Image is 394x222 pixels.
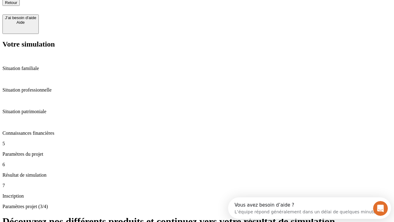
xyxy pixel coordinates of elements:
[2,141,392,146] p: 5
[2,14,39,34] button: J’ai besoin d'aideAide
[228,197,391,219] iframe: Intercom live chat discovery launcher
[2,204,392,209] p: Paramètres projet (3/4)
[5,20,36,25] div: Aide
[2,109,392,114] p: Situation patrimoniale
[2,183,392,188] p: 7
[5,0,17,5] span: Retour
[2,162,392,167] p: 6
[2,66,392,71] p: Situation familiale
[5,15,36,20] div: J’ai besoin d'aide
[2,40,392,48] h2: Votre simulation
[2,193,392,199] p: Inscription
[6,5,151,10] div: Vous avez besoin d’aide ?
[2,87,392,93] p: Situation professionnelle
[2,151,392,157] p: Paramètres du projet
[2,130,392,136] p: Connaissances financières
[373,201,388,216] iframe: Intercom live chat
[2,172,392,178] p: Résultat de simulation
[6,10,151,17] div: L’équipe répond généralement dans un délai de quelques minutes.
[2,2,170,19] div: Ouvrir le Messenger Intercom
